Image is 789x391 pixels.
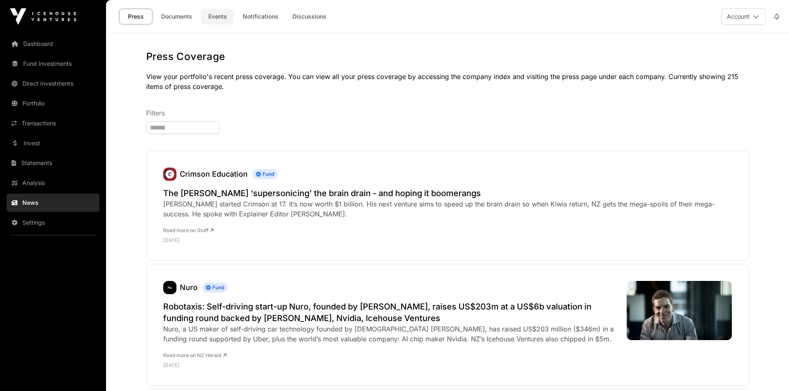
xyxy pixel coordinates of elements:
img: nuro436.png [163,281,176,294]
a: Analysis [7,174,99,192]
a: Read more on NZ Herald [163,352,227,358]
p: Filters [146,108,749,118]
a: Documents [156,9,198,24]
a: Nuro [163,281,176,294]
span: Fund [203,283,227,293]
a: Events [201,9,234,24]
div: [PERSON_NAME] started Crimson at 17. It’s now worth $1 billion. His next venture aims to speed up... [163,199,732,219]
a: Discussions [287,9,332,24]
a: Robotaxis: Self-driving start-up Nuro, founded by [PERSON_NAME], raises US$203m at a US$6b valuat... [163,301,618,324]
a: Read more on Stuff [163,227,214,233]
p: [DATE] [163,362,618,369]
a: Portfolio [7,94,99,113]
a: Press [119,9,152,24]
p: View your portfolio's recent press coverage. You can view all your press coverage by accessing th... [146,72,749,91]
p: [DATE] [163,237,732,244]
img: Q3W3L2BRGFD4ZF7SHKHPSIPJN4.jpg [627,281,732,340]
button: Account [721,8,766,25]
a: Notifications [237,9,284,24]
a: Direct Investments [7,74,99,93]
a: The [PERSON_NAME] ‘supersonicing’ the brain drain - and hoping it boomerangs [163,187,732,199]
a: Invest [7,134,99,152]
h1: Press Coverage [146,50,749,63]
a: Dashboard [7,35,99,53]
a: Settings [7,213,99,232]
a: News [7,194,99,212]
img: unnamed.jpg [163,168,176,181]
iframe: Chat Widget [748,351,789,391]
img: Icehouse Ventures Logo [10,8,76,25]
a: Nuro [180,283,198,292]
a: Statements [7,154,99,172]
span: Fund [253,169,277,179]
a: Fund Investments [7,55,99,73]
a: Transactions [7,114,99,132]
a: Crimson Education [163,168,176,181]
a: Crimson Education [180,170,248,178]
div: Nuro, a US maker of self-driving car technology founded by [DEMOGRAPHIC_DATA] [PERSON_NAME], has ... [163,324,618,344]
